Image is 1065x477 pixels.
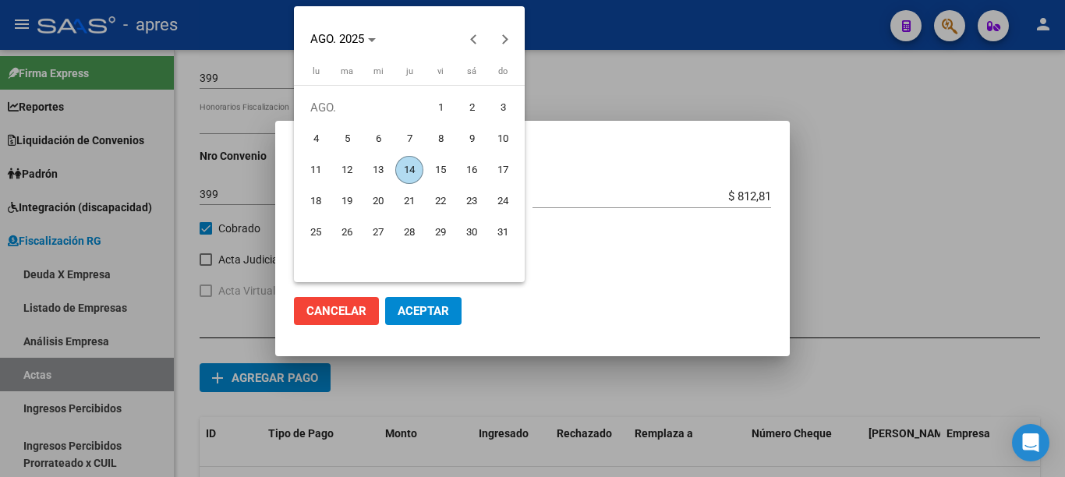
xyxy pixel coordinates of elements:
[489,125,517,153] span: 10
[425,185,456,217] button: 22 de agosto de 2025
[456,123,487,154] button: 9 de agosto de 2025
[364,218,392,246] span: 27
[426,218,455,246] span: 29
[487,185,518,217] button: 24 de agosto de 2025
[363,123,394,154] button: 6 de agosto de 2025
[487,123,518,154] button: 10 de agosto de 2025
[458,94,486,122] span: 2
[1012,424,1049,461] div: Open Intercom Messenger
[487,154,518,185] button: 17 de agosto de 2025
[341,66,353,76] span: ma
[313,66,320,76] span: lu
[363,185,394,217] button: 20 de agosto de 2025
[300,217,331,248] button: 25 de agosto de 2025
[302,187,330,215] span: 18
[437,66,444,76] span: vi
[394,217,425,248] button: 28 de agosto de 2025
[364,156,392,184] span: 13
[302,156,330,184] span: 11
[489,218,517,246] span: 31
[425,92,456,123] button: 1 de agosto de 2025
[395,187,423,215] span: 21
[300,123,331,154] button: 4 de agosto de 2025
[489,187,517,215] span: 24
[426,187,455,215] span: 22
[331,154,363,185] button: 12 de agosto de 2025
[395,218,423,246] span: 28
[394,154,425,185] button: 14 de agosto de 2025
[456,154,487,185] button: 16 de agosto de 2025
[333,187,361,215] span: 19
[331,123,363,154] button: 5 de agosto de 2025
[364,187,392,215] span: 20
[395,156,423,184] span: 14
[300,92,425,123] td: AGO.
[458,125,486,153] span: 9
[458,218,486,246] span: 30
[498,66,508,76] span: do
[426,156,455,184] span: 15
[490,23,521,55] button: Next month
[426,125,455,153] span: 8
[458,23,490,55] button: Previous month
[333,125,361,153] span: 5
[487,92,518,123] button: 3 de agosto de 2025
[456,92,487,123] button: 2 de agosto de 2025
[425,154,456,185] button: 15 de agosto de 2025
[489,156,517,184] span: 17
[394,185,425,217] button: 21 de agosto de 2025
[467,66,476,76] span: sá
[394,123,425,154] button: 7 de agosto de 2025
[363,154,394,185] button: 13 de agosto de 2025
[333,218,361,246] span: 26
[300,154,331,185] button: 11 de agosto de 2025
[489,94,517,122] span: 3
[310,32,364,46] span: AGO. 2025
[331,185,363,217] button: 19 de agosto de 2025
[425,123,456,154] button: 8 de agosto de 2025
[373,66,384,76] span: mi
[304,25,382,53] button: Choose month and year
[458,187,486,215] span: 23
[302,218,330,246] span: 25
[456,185,487,217] button: 23 de agosto de 2025
[458,156,486,184] span: 16
[456,217,487,248] button: 30 de agosto de 2025
[406,66,413,76] span: ju
[487,217,518,248] button: 31 de agosto de 2025
[331,217,363,248] button: 26 de agosto de 2025
[364,125,392,153] span: 6
[395,125,423,153] span: 7
[300,185,331,217] button: 18 de agosto de 2025
[333,156,361,184] span: 12
[302,125,330,153] span: 4
[426,94,455,122] span: 1
[363,217,394,248] button: 27 de agosto de 2025
[425,217,456,248] button: 29 de agosto de 2025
